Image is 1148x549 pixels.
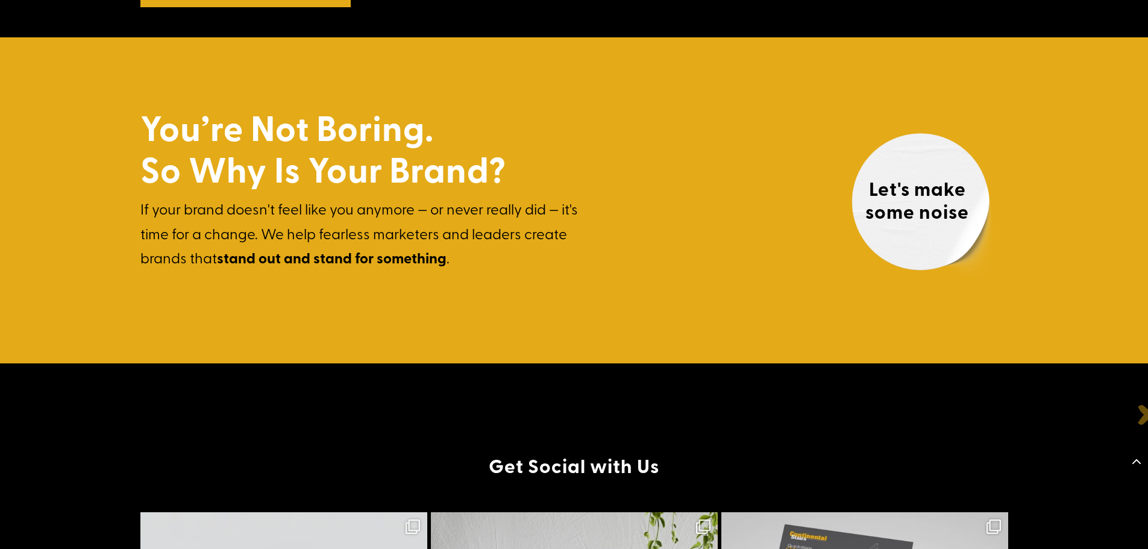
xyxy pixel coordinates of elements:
[986,519,1001,534] svg: Clone
[406,519,420,534] svg: Clone
[140,107,592,196] h2: You’re Not Boring. So Why Is Your Brand?
[851,177,983,229] h4: Let's make some noise
[217,247,447,268] strong: stand out and stand for something
[140,196,592,271] p: If your brand doesn't feel like you anymore — or never really did — it's time for a change. We he...
[489,451,659,479] a: Get Social with Us
[696,519,710,534] svg: Clone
